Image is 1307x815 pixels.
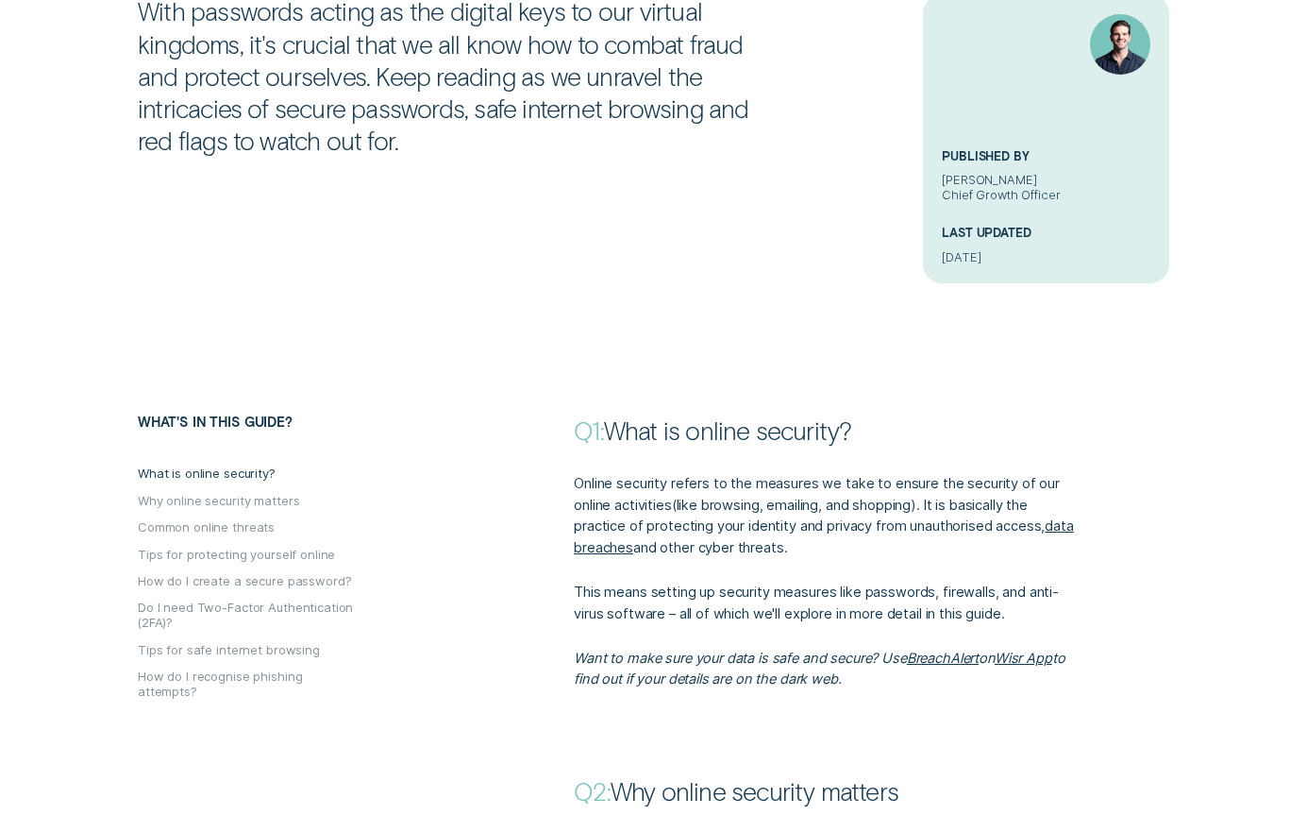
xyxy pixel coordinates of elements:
[138,669,358,699] button: How do I recognise phishing attempts?
[574,415,604,445] strong: Q1:
[979,650,995,667] em: on
[942,187,1150,202] div: Chief Growth Officer
[907,650,979,667] a: BreachAlert
[138,493,300,508] button: Why online security matters
[942,249,1150,264] div: [DATE]
[574,582,1081,624] p: This means setting up security measures like passwords, firewalls, and anti-virus software – all ...
[942,172,1150,202] div: [PERSON_NAME]
[574,775,611,806] strong: Q2:
[942,225,1150,248] h5: Last Updated
[138,414,472,467] h5: What's in this guide?
[574,473,1081,559] p: Online security refers to the measures we take to ensure the security of our online activities li...
[574,414,1081,446] p: What is online security?
[138,642,320,657] button: Tips for safe internet browsing
[911,497,916,514] span: )
[138,600,358,630] button: Do I need Two-Factor Authentication (2FA)?
[138,573,352,588] button: How do I create a secure password?
[138,466,276,481] button: What is online security?
[138,547,335,562] button: Tips for protecting yourself online
[942,148,1150,172] h5: Published By
[138,519,275,535] button: Common online threats
[672,497,677,514] span: (
[574,518,1074,556] a: data breaches
[574,774,1081,807] p: Why online security matters
[574,650,907,667] em: Want to make sure your data is safe and secure? Use
[995,650,1052,667] a: Wisr App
